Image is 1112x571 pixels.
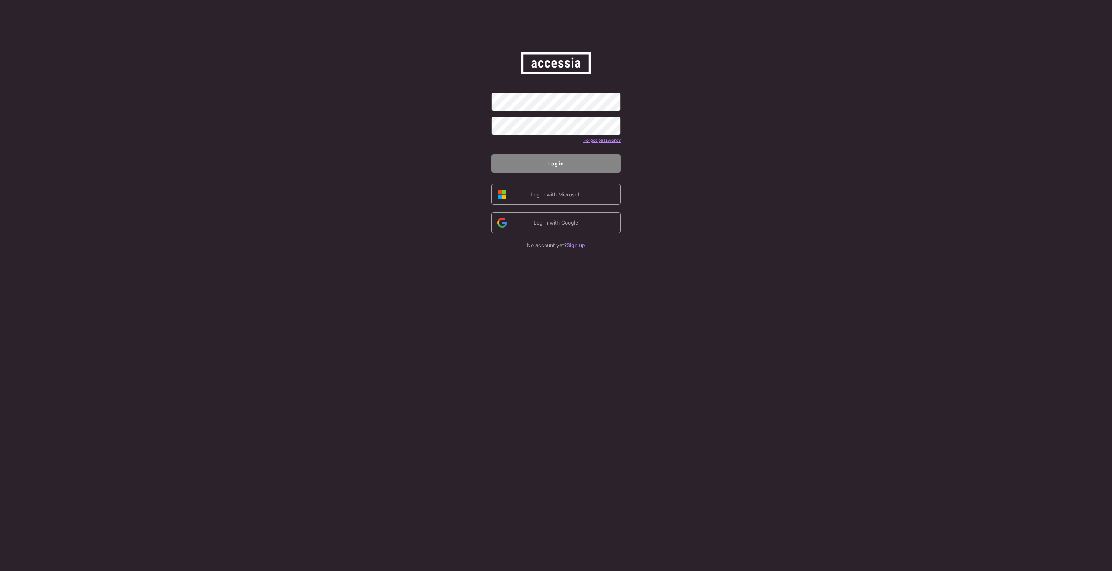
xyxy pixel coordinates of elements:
[581,137,621,144] div: Forgot password?
[567,242,585,248] font: Sign up
[491,241,621,249] div: No account yet?
[491,154,621,173] button: Log in
[525,219,587,226] div: Log in with Google
[525,191,587,198] div: Log in with Microsoft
